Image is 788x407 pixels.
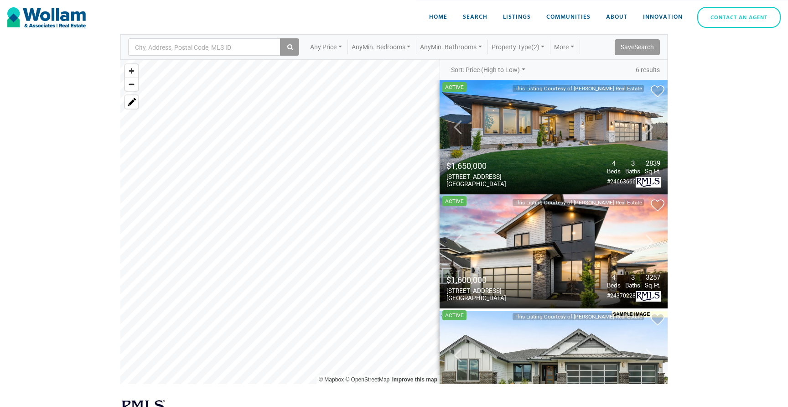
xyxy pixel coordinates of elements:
[424,4,453,31] a: Home
[392,376,437,383] a: Map feedback
[442,82,467,92] span: Active
[607,159,621,167] div: 4
[625,273,640,282] div: 3
[125,64,138,78] button: Zoom in
[651,313,664,326] i: Save To Favorites
[631,80,668,194] button: Next Photo
[446,173,506,188] a: [STREET_ADDRESS][GEOGRAPHIC_DATA]
[697,7,781,28] a: Contact an Agent
[134,41,240,54] input: City, Address, Postal Code, MLS ID
[645,167,661,175] span: Sq.Ft.
[446,180,506,188] div: [GEOGRAPHIC_DATA]
[416,40,486,54] a: Choose number of bathrooms
[645,282,661,289] span: Sq.Ft.
[125,95,138,109] button: Polygon tool (p)
[120,60,440,384] canvas: Map
[446,173,506,180] div: [STREET_ADDRESS]
[280,38,299,56] button: Search
[447,63,529,77] a: Sort: Price (High to Low)
[319,376,344,383] a: Mapbox
[645,273,661,282] div: 3257
[488,40,549,54] a: Select property types
[446,287,506,294] div: [STREET_ADDRESS]
[513,85,644,92] div: This Listing Courtesy of [PERSON_NAME] Real Estate
[446,275,506,285] div: $1,600,000
[345,376,389,383] a: OpenStreetMap
[651,85,664,98] i: Save To Favorites
[498,4,536,31] a: Listings
[602,167,661,175] a: 4Beds3Baths2839Sq.Ft.
[631,194,668,308] button: Next Photo
[651,199,664,212] i: Save To Favorites
[513,199,644,206] div: This Listing Courtesy of [PERSON_NAME] Real Estate
[446,294,506,302] div: [GEOGRAPHIC_DATA]
[607,273,621,282] div: 4
[442,196,467,206] span: Active
[607,282,621,289] span: Beds
[440,194,668,308] img: IDX Image
[607,167,621,175] span: Beds
[442,310,467,320] span: Active
[440,80,476,194] button: Previous Photo
[625,282,640,289] span: Baths
[638,4,688,31] a: Innovation
[306,40,346,54] a: Any Price
[440,194,476,308] button: Previous Photo
[541,4,596,31] a: Communities
[446,161,506,171] div: $1,650,000
[7,7,86,27] img: Wollam & Associates
[550,40,578,54] a: More
[645,159,661,167] div: 2839
[348,40,415,54] a: Choose number of bedrooms
[615,39,660,55] button: SaveSearch
[602,282,661,289] a: 4Beds3Baths3257Sq.Ft.
[625,167,640,175] span: Baths
[636,63,660,77] span: 6 results
[446,287,506,302] a: [STREET_ADDRESS][GEOGRAPHIC_DATA]
[513,313,644,320] div: This Listing Courtesy of [PERSON_NAME] Real Estate
[125,78,138,91] button: Zoom out
[625,159,640,167] div: 3
[457,4,493,31] a: Search
[440,80,668,194] img: IDX Image
[601,4,633,31] a: About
